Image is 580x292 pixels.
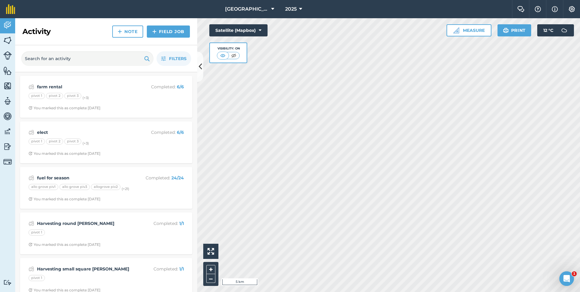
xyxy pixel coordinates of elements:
[136,220,184,227] p: Completed :
[29,242,100,247] div: You marked this as complete [DATE]
[3,51,12,60] img: svg+xml;base64,PD94bWwgdmVyc2lvbj0iMS4wIiBlbmNvZGluZz0idXRmLTgiPz4KPCEtLSBHZW5lcmF0b3I6IEFkb2JlIE...
[572,271,577,276] span: 1
[209,24,268,36] button: Satellite (Mapbox)
[22,27,51,36] h2: Activity
[171,175,184,181] strong: 24 / 24
[29,197,100,202] div: You marked this as complete [DATE]
[122,187,129,191] small: (+ 21 )
[83,141,89,145] small: (+ 3 )
[206,274,215,283] button: –
[157,51,191,66] button: Filters
[207,248,214,255] img: Four arrows, one pointing top left, one top right, one bottom right and the last bottom left
[559,271,574,286] iframe: Intercom live chat
[29,151,32,155] img: Clock with arrow pointing clockwise
[29,243,32,246] img: Clock with arrow pointing clockwise
[3,36,12,45] img: svg+xml;base64,PHN2ZyB4bWxucz0iaHR0cDovL3d3dy53My5vcmcvMjAwMC9zdmciIHdpZHRoPSI1NiIgaGVpZ2h0PSI2MC...
[225,5,269,13] span: [GEOGRAPHIC_DATA][PERSON_NAME]
[29,174,34,182] img: svg+xml;base64,PD94bWwgdmVyc2lvbj0iMS4wIiBlbmNvZGluZz0idXRmLTgiPz4KPCEtLSBHZW5lcmF0b3I6IEFkb2JlIE...
[217,46,240,51] div: Visibility: On
[169,55,187,62] span: Filters
[179,221,184,226] strong: 1 / 1
[543,24,553,36] span: 12 ° C
[29,220,34,227] img: svg+xml;base64,PD94bWwgdmVyc2lvbj0iMS4wIiBlbmNvZGluZz0idXRmLTgiPz4KPCEtLSBHZW5lcmF0b3I6IEFkb2JlIE...
[37,129,133,136] strong: elect
[219,53,227,59] img: svg+xml;base64,PHN2ZyB4bWxucz0iaHR0cDovL3d3dy53My5vcmcvMjAwMC9zdmciIHdpZHRoPSI1MCIgaGVpZ2h0PSI0MC...
[91,184,120,190] div: allogrove piv2
[136,175,184,181] p: Completed :
[537,24,574,36] button: 12 °C
[29,129,34,136] img: svg+xml;base64,PD94bWwgdmVyc2lvbj0iMS4wIiBlbmNvZGluZz0idXRmLTgiPz4KPCEtLSBHZW5lcmF0b3I6IEFkb2JlIE...
[230,53,238,59] img: svg+xml;base64,PHN2ZyB4bWxucz0iaHR0cDovL3d3dy53My5vcmcvMjAwMC9zdmciIHdpZHRoPSI1MCIgaGVpZ2h0PSI0MC...
[29,229,45,236] div: pivot 1
[453,27,459,33] img: Ruler icon
[29,288,32,292] img: Clock with arrow pointing clockwise
[46,93,63,99] div: pivot 2
[29,138,45,144] div: pivot 1
[497,24,531,36] button: Print
[177,84,184,90] strong: 6 / 6
[568,6,575,12] img: A cog icon
[206,265,215,274] button: +
[112,25,143,38] a: Note
[3,142,12,151] img: svg+xml;base64,PD94bWwgdmVyc2lvbj0iMS4wIiBlbmNvZGluZz0idXRmLTgiPz4KPCEtLSBHZW5lcmF0b3I6IEFkb2JlIE...
[29,265,34,273] img: svg+xml;base64,PD94bWwgdmVyc2lvbj0iMS4wIiBlbmNvZGluZz0idXRmLTgiPz4KPCEtLSBHZW5lcmF0b3I6IEFkb2JlIE...
[147,25,190,38] a: Field Job
[83,96,89,100] small: (+ 3 )
[3,127,12,136] img: svg+xml;base64,PD94bWwgdmVyc2lvbj0iMS4wIiBlbmNvZGluZz0idXRmLTgiPz4KPCEtLSBHZW5lcmF0b3I6IEFkb2JlIE...
[24,125,189,160] a: electCompleted: 6/6pivot 1pivot 2pivot 3(+3)Clock with arrow pointing clockwiseYou marked this as...
[24,80,189,114] a: farm rentalCompleted: 6/6pivot 1pivot 2pivot 3(+3)Clock with arrow pointing clockwiseYou marked t...
[285,5,297,13] span: 2025
[136,129,184,136] p: Completed :
[447,24,491,36] button: Measure
[46,138,63,144] div: pivot 2
[177,130,184,135] strong: 6 / 6
[29,151,100,156] div: You marked this as complete [DATE]
[59,184,90,190] div: allo grove piv3
[37,266,133,272] strong: Harvesting small square [PERSON_NAME]
[29,83,34,90] img: svg+xml;base64,PD94bWwgdmVyc2lvbj0iMS4wIiBlbmNvZGluZz0idXRmLTgiPz4KPCEtLSBHZW5lcmF0b3I6IEFkb2JlIE...
[29,197,32,201] img: Clock with arrow pointing clockwise
[37,175,133,181] strong: fuel for season
[3,280,12,285] img: svg+xml;base64,PD94bWwgdmVyc2lvbj0iMS4wIiBlbmNvZGluZz0idXRmLTgiPz4KPCEtLSBHZW5lcmF0b3I6IEFkb2JlIE...
[558,24,570,36] img: svg+xml;base64,PD94bWwgdmVyc2lvbj0iMS4wIiBlbmNvZGluZz0idXRmLTgiPz4KPCEtLSBHZW5lcmF0b3I6IEFkb2JlIE...
[29,184,58,190] div: allo grove piv1
[21,51,153,66] input: Search for an activity
[24,216,189,251] a: Harvesting round [PERSON_NAME]Completed: 1/1pivot 1Clock with arrow pointing clockwiseYou marked ...
[179,266,184,272] strong: 1 / 1
[37,220,133,227] strong: Harvesting round [PERSON_NAME]
[64,138,81,144] div: pivot 3
[3,66,12,75] img: svg+xml;base64,PHN2ZyB4bWxucz0iaHR0cDovL3d3dy53My5vcmcvMjAwMC9zdmciIHdpZHRoPSI1NiIgaGVpZ2h0PSI2MC...
[534,6,541,12] img: A question mark icon
[3,158,12,166] img: svg+xml;base64,PD94bWwgdmVyc2lvbj0iMS4wIiBlbmNvZGluZz0idXRmLTgiPz4KPCEtLSBHZW5lcmF0b3I6IEFkb2JlIE...
[37,83,133,90] strong: farm rental
[29,275,45,281] div: pivot 1
[29,106,32,110] img: Clock with arrow pointing clockwise
[64,93,81,99] div: pivot 3
[144,55,150,62] img: svg+xml;base64,PHN2ZyB4bWxucz0iaHR0cDovL3d3dy53My5vcmcvMjAwMC9zdmciIHdpZHRoPSIxOSIgaGVpZ2h0PSIyNC...
[136,266,184,272] p: Completed :
[29,93,45,99] div: pivot 1
[3,97,12,106] img: svg+xml;base64,PD94bWwgdmVyc2lvbj0iMS4wIiBlbmNvZGluZz0idXRmLTgiPz4KPCEtLSBHZW5lcmF0b3I6IEFkb2JlIE...
[24,171,189,205] a: fuel for seasonCompleted: 24/24allo grove piv1allo grove piv3allogrove piv2(+21)Clock with arrow ...
[29,106,100,110] div: You marked this as complete [DATE]
[118,28,122,35] img: svg+xml;base64,PHN2ZyB4bWxucz0iaHR0cDovL3d3dy53My5vcmcvMjAwMC9zdmciIHdpZHRoPSIxNCIgaGVpZ2h0PSIyNC...
[503,27,509,34] img: svg+xml;base64,PHN2ZyB4bWxucz0iaHR0cDovL3d3dy53My5vcmcvMjAwMC9zdmciIHdpZHRoPSIxOSIgaGVpZ2h0PSIyNC...
[136,83,184,90] p: Completed :
[152,28,157,35] img: svg+xml;base64,PHN2ZyB4bWxucz0iaHR0cDovL3d3dy53My5vcmcvMjAwMC9zdmciIHdpZHRoPSIxNCIgaGVpZ2h0PSIyNC...
[3,21,12,30] img: svg+xml;base64,PD94bWwgdmVyc2lvbj0iMS4wIiBlbmNvZGluZz0idXRmLTgiPz4KPCEtLSBHZW5lcmF0b3I6IEFkb2JlIE...
[552,5,558,13] img: svg+xml;base64,PHN2ZyB4bWxucz0iaHR0cDovL3d3dy53My5vcmcvMjAwMC9zdmciIHdpZHRoPSIxNyIgaGVpZ2h0PSIxNy...
[3,112,12,121] img: svg+xml;base64,PD94bWwgdmVyc2lvbj0iMS4wIiBlbmNvZGluZz0idXRmLTgiPz4KPCEtLSBHZW5lcmF0b3I6IEFkb2JlIE...
[3,81,12,90] img: svg+xml;base64,PHN2ZyB4bWxucz0iaHR0cDovL3d3dy53My5vcmcvMjAwMC9zdmciIHdpZHRoPSI1NiIgaGVpZ2h0PSI2MC...
[6,4,15,14] img: fieldmargin Logo
[517,6,524,12] img: Two speech bubbles overlapping with the left bubble in the forefront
